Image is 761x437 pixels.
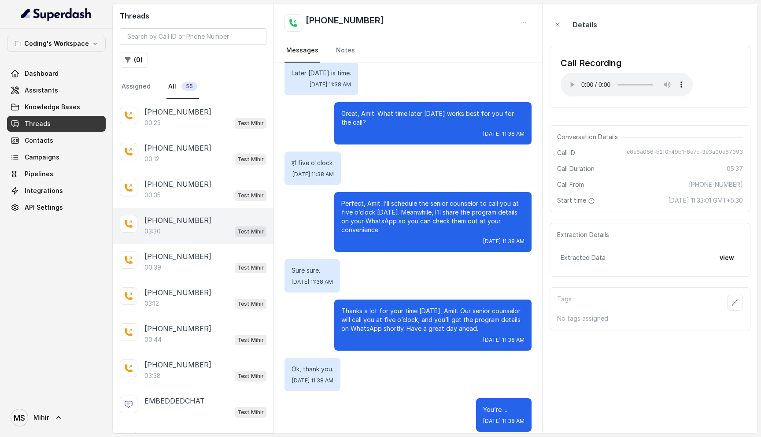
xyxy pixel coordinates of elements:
span: Knowledge Bases [25,103,80,111]
a: Contacts [7,133,106,148]
p: 03:12 [144,299,159,308]
span: [DATE] 11:38 AM [292,377,333,384]
p: 03:30 [144,227,161,236]
span: [DATE] 11:38 AM [292,278,333,285]
text: MS [14,413,25,422]
img: light.svg [21,7,92,21]
span: Assistants [25,86,58,95]
p: Details [573,19,597,30]
p: [PHONE_NUMBER] [144,323,211,334]
p: Later [DATE] is time. [292,69,351,78]
p: [PHONE_NUMBER] [144,251,211,262]
span: [DATE] 11:38 AM [483,337,525,344]
audio: Your browser does not support the audio element. [561,73,693,96]
p: [PHONE_NUMBER] [144,215,211,226]
nav: Tabs [284,39,532,63]
p: Perfect, Amit. I’ll schedule the senior counselor to call you at five o’clock [DATE]. Meanwhile, ... [341,199,525,234]
span: Mihir [33,413,49,422]
a: API Settings [7,200,106,215]
p: Test Mihir [237,227,264,236]
span: Dashboard [25,69,59,78]
a: Mihir [7,405,106,430]
p: Thanks a lot for your time [DATE], Amit. Our senior counselor will call you at five o’clock, and ... [341,307,525,333]
div: Call Recording [561,57,693,69]
p: [PHONE_NUMBER] [144,179,211,189]
a: Assistants [7,82,106,98]
p: No tags assigned [557,314,743,323]
p: Ok, thank you. [292,365,333,374]
span: Call ID [557,148,575,157]
p: Test Mihir [237,119,264,128]
p: [PHONE_NUMBER] [144,287,211,298]
p: 00:39 [144,263,161,272]
span: e8e6a066-b2f0-49b1-8e7c-3e3a00e67393 [627,148,743,157]
span: [DATE] 11:38 AM [310,81,351,88]
p: 00:35 [144,191,161,200]
span: 05:37 [727,164,743,173]
span: Call From [557,180,584,189]
span: Call Duration [557,164,595,173]
span: [PHONE_NUMBER] [689,180,743,189]
span: Threads [25,119,51,128]
p: Test Mihir [237,408,264,417]
button: (0) [120,52,148,68]
p: Test Mihir [237,263,264,272]
span: Start time [557,196,597,205]
span: [DATE] 11:38 AM [483,418,525,425]
p: [PHONE_NUMBER] [144,107,211,117]
p: 00:12 [144,155,159,163]
a: Threads [7,116,106,132]
a: Messages [284,39,320,63]
p: हां five o'clock. [292,159,334,167]
span: Contacts [25,136,53,145]
span: [DATE] 11:38 AM [292,171,334,178]
nav: Tabs [120,75,266,99]
p: Tags [557,295,572,311]
p: Test Mihir [237,300,264,308]
span: Extraction Details [557,230,613,239]
a: Campaigns [7,149,106,165]
h2: Threads [120,11,266,21]
span: Pipelines [25,170,53,178]
a: Dashboard [7,66,106,81]
p: [PHONE_NUMBER] [144,359,211,370]
p: Great, Amit. What time later [DATE] works best for you for the call? [341,109,525,127]
p: 03:38 [144,371,161,380]
button: view [714,250,739,266]
a: All55 [166,75,199,99]
p: EMBEDDEDCHAT [144,396,205,406]
p: Test Mihir [237,372,264,381]
a: Notes [334,39,357,63]
span: [DATE] 11:38 AM [483,130,525,137]
p: Test Mihir [237,155,264,164]
a: Integrations [7,183,106,199]
span: Extracted Data [561,253,606,262]
p: 00:23 [144,119,161,127]
span: [DATE] 11:33:01 GMT+5:30 [668,196,743,205]
p: Test Mihir [237,336,264,344]
p: Test Mihir [237,191,264,200]
p: Sure sure. [292,266,333,275]
span: [DATE] 11:38 AM [483,238,525,245]
p: Coding's Workspace [24,38,89,49]
span: 55 [181,82,197,91]
span: API Settings [25,203,63,212]
a: Knowledge Bases [7,99,106,115]
span: Integrations [25,186,63,195]
p: [PHONE_NUMBER] [144,143,211,153]
p: You’re ... [483,405,525,414]
input: Search by Call ID or Phone Number [120,28,266,45]
p: 00:44 [144,335,162,344]
span: Campaigns [25,153,59,162]
a: Pipelines [7,166,106,182]
h2: [PHONE_NUMBER] [306,14,384,32]
button: Coding's Workspace [7,36,106,52]
span: Conversation Details [557,133,621,141]
a: Assigned [120,75,152,99]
